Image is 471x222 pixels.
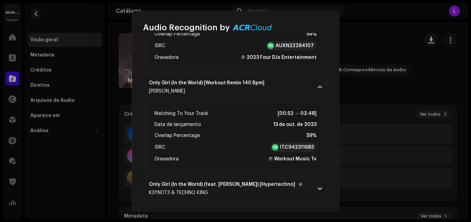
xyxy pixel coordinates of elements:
[307,30,317,38] strong: 59%
[280,144,314,151] strong: ITC942311683
[143,98,328,175] p-accordion-content: Only Girl (In the World) [Workout Remix 140 Bpm][PERSON_NAME]
[149,182,303,187] span: Only Girl (In the World) (feat. OANA) [Hypertechno]
[278,109,317,118] strong: [00:52 → 02:48]
[143,177,328,200] p-accordion-header: Only Girl (In the World) (feat. [PERSON_NAME]) [Hypertechno]K3YN0T3 & TECHNO KING
[154,143,165,151] span: ISRC
[154,30,200,38] span: Overlap Percentage
[154,120,201,129] span: Data de lançamento
[154,131,200,140] span: Overlap Percentage
[275,42,314,49] strong: AUXN22284107
[154,109,208,118] span: Matching To Your Track
[154,155,179,163] span: Gravadora
[268,155,317,163] strong: ℗ Workout Music Tv
[149,190,208,195] span: K3YN0T3 & TECHNO KING
[241,53,317,62] strong: ℗ 2023 Four DJs Entertainment
[273,120,317,129] strong: 13 de out. de 2023
[307,131,317,140] strong: 59%
[154,42,165,50] span: ISRC
[149,80,264,86] strong: Only Girl (In the World) [Workout Remix 140 Bpm]
[149,182,295,187] strong: Only Girl (In the World) (feat. [PERSON_NAME]) [Hypertechno]
[149,89,185,94] span: DJ Kee
[143,22,230,33] span: Audio Recognition by
[154,53,179,62] span: Gravadora
[149,80,273,86] span: Only Girl (In the World) [Workout Remix 140 Bpm]
[143,76,328,98] p-accordion-header: Only Girl (In the World) [Workout Remix 140 Bpm][PERSON_NAME]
